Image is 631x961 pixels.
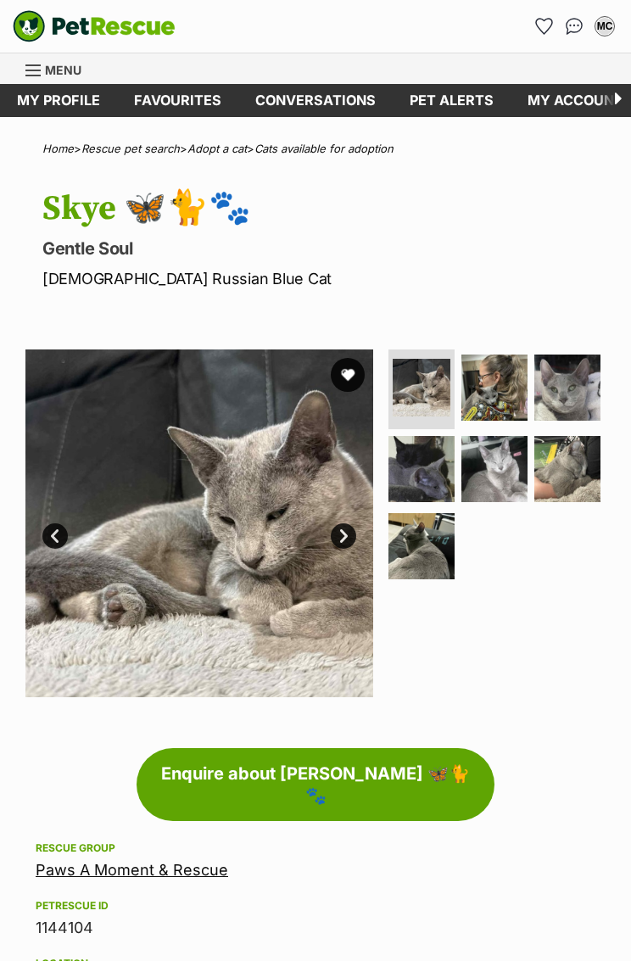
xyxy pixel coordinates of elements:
[254,142,394,155] a: Cats available for adoption
[388,436,455,502] img: Photo of Skye 🦋🐈🐾
[331,358,365,392] button: favourite
[596,18,613,35] div: MC
[534,436,600,502] img: Photo of Skye 🦋🐈🐾
[393,359,450,416] img: Photo of Skye 🦋🐈🐾
[137,748,494,821] a: Enquire about [PERSON_NAME] 🦋🐈🐾
[530,13,618,40] ul: Account quick links
[461,355,528,421] img: Photo of Skye 🦋🐈🐾
[36,899,595,913] div: PetRescue ID
[461,436,528,502] img: Photo of Skye 🦋🐈🐾
[25,349,373,697] img: Photo of Skye 🦋🐈🐾
[534,355,600,421] img: Photo of Skye 🦋🐈🐾
[388,513,455,579] img: Photo of Skye 🦋🐈🐾
[238,84,393,117] a: conversations
[13,10,176,42] a: PetRescue
[566,18,584,35] img: chat-41dd97257d64d25036548639549fe6c8038ab92f7586957e7f3b1b290dea8141.svg
[36,916,595,940] div: 1144104
[36,861,228,879] a: Paws A Moment & Rescue
[331,523,356,549] a: Next
[13,10,176,42] img: logo-cat-932fe2b9b8326f06289b0f2fb663e598f794de774fb13d1741a6617ecf9a85b4.svg
[81,142,180,155] a: Rescue pet search
[42,237,606,260] p: Gentle Soul
[117,84,238,117] a: Favourites
[591,13,618,40] button: My account
[530,13,557,40] a: Favourites
[393,84,511,117] a: Pet alerts
[36,841,595,855] div: Rescue group
[42,142,74,155] a: Home
[42,267,606,290] p: [DEMOGRAPHIC_DATA] Russian Blue Cat
[42,189,606,228] h1: Skye 🦋🐈🐾
[25,53,93,84] a: Menu
[187,142,247,155] a: Adopt a cat
[45,63,81,77] span: Menu
[561,13,588,40] a: Conversations
[42,523,68,549] a: Prev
